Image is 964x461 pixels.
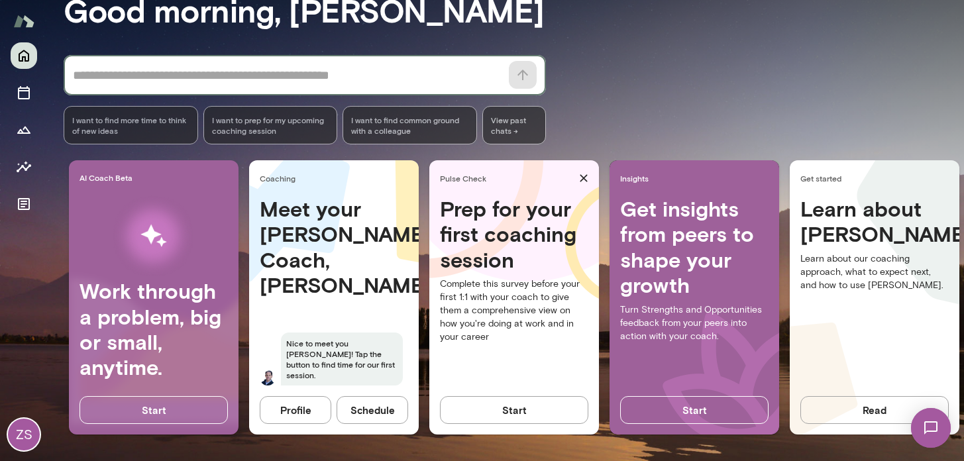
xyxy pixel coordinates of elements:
h4: Get insights from peers to shape your growth [620,196,769,298]
button: Start [440,396,588,424]
span: Pulse Check [440,173,574,183]
button: Documents [11,191,37,217]
img: Mento [13,9,34,34]
p: Complete this survey before your first 1:1 with your coach to give them a comprehensive view on h... [440,278,588,344]
p: Learn about our coaching approach, what to expect next, and how to use [PERSON_NAME]. [800,252,949,292]
span: I want to find more time to think of new ideas [72,115,189,136]
button: Start [80,396,228,424]
button: Read [800,396,949,424]
div: ZS [8,419,40,450]
span: I want to find common ground with a colleague [351,115,468,136]
button: Growth Plan [11,117,37,143]
span: I want to prep for my upcoming coaching session [212,115,329,136]
button: Start [620,396,769,424]
img: Jeremy Shane Shane [260,370,276,385]
h4: Meet your [PERSON_NAME] Coach, [PERSON_NAME] [260,196,408,298]
div: I want to find common ground with a colleague [343,106,477,144]
button: Schedule [337,396,408,424]
button: Profile [260,396,331,424]
button: Insights [11,154,37,180]
div: I want to prep for my upcoming coaching session [203,106,338,144]
span: View past chats -> [482,106,546,144]
span: Nice to meet you [PERSON_NAME]! Tap the button to find time for our first session. [281,333,403,385]
span: AI Coach Beta [80,172,233,183]
span: Get started [800,173,954,183]
h4: Learn about [PERSON_NAME] [800,196,949,247]
span: Insights [620,173,774,183]
p: Turn Strengths and Opportunities feedback from your peers into action with your coach. [620,303,769,343]
img: AI Workflows [95,194,213,278]
h4: Work through a problem, big or small, anytime. [80,278,228,380]
button: Home [11,42,37,69]
span: Coaching [260,173,413,183]
h4: Prep for your first coaching session [440,196,588,272]
div: I want to find more time to think of new ideas [64,106,198,144]
button: Sessions [11,79,37,106]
